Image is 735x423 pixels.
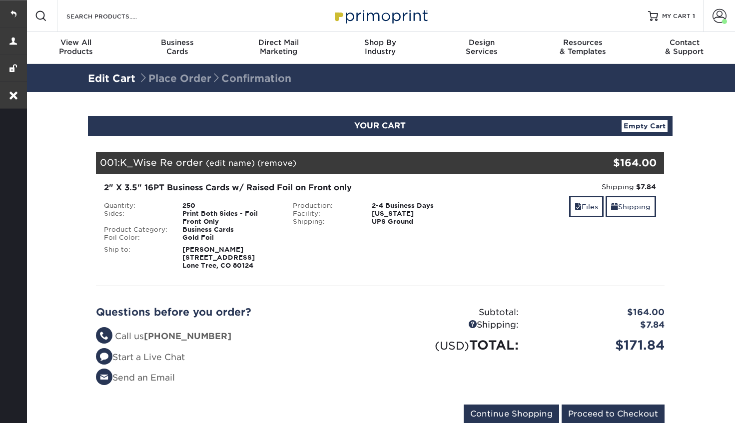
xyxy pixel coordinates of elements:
div: Quantity: [96,202,175,210]
img: Primoprint [330,5,430,26]
div: Industry [329,38,431,56]
span: Business [126,38,228,47]
a: Empty Cart [622,120,668,132]
span: YOUR CART [354,121,406,130]
a: Shipping [606,196,656,217]
a: Direct MailMarketing [228,32,329,64]
a: (edit name) [206,158,255,168]
span: View All [25,38,126,47]
strong: [PHONE_NUMBER] [144,331,231,341]
div: $164.00 [570,155,657,170]
a: Resources& Templates [532,32,634,64]
a: (remove) [257,158,296,168]
div: Shipping: [482,182,657,192]
div: TOTAL: [380,336,526,355]
span: Resources [532,38,634,47]
div: 2" X 3.5" 16PT Business Cards w/ Raised Foil on Front only [104,182,467,194]
div: Cards [126,38,228,56]
span: Contact [634,38,735,47]
a: Shop ByIndustry [329,32,431,64]
div: Print Both Sides - Foil Front Only [175,210,285,226]
input: SEARCH PRODUCTS..... [65,10,163,22]
li: Call us [96,330,373,343]
small: (USD) [435,339,469,352]
div: Shipping: [380,319,526,332]
a: Contact& Support [634,32,735,64]
div: Foil Color: [96,234,175,242]
div: Product Category: [96,226,175,234]
div: [US_STATE] [364,210,475,218]
div: Services [431,38,532,56]
a: Start a Live Chat [96,352,185,362]
a: DesignServices [431,32,532,64]
div: Products [25,38,126,56]
div: Shipping: [285,218,364,226]
a: View AllProducts [25,32,126,64]
div: Ship to: [96,246,175,270]
span: Direct Mail [228,38,329,47]
strong: $7.84 [636,183,656,191]
div: $7.84 [526,319,672,332]
div: & Templates [532,38,634,56]
div: 2-4 Business Days [364,202,475,210]
span: files [575,203,582,211]
span: shipping [611,203,618,211]
span: MY CART [662,12,691,20]
div: Facility: [285,210,364,218]
div: Marketing [228,38,329,56]
div: 250 [175,202,285,210]
a: Send an Email [96,373,175,383]
div: Subtotal: [380,306,526,319]
strong: [PERSON_NAME] [STREET_ADDRESS] Lone Tree, CO 80124 [182,246,255,269]
span: K_Wise Re order [120,157,203,168]
span: Design [431,38,532,47]
a: Files [569,196,604,217]
span: Place Order Confirmation [138,72,291,84]
span: Shop By [329,38,431,47]
a: Edit Cart [88,72,135,84]
div: Business Cards [175,226,285,234]
div: 001: [96,152,570,174]
div: Production: [285,202,364,210]
span: 1 [693,12,695,19]
div: UPS Ground [364,218,475,226]
div: $164.00 [526,306,672,319]
div: Sides: [96,210,175,226]
div: $171.84 [526,336,672,355]
a: BusinessCards [126,32,228,64]
div: & Support [634,38,735,56]
h2: Questions before you order? [96,306,373,318]
div: Gold Foil [175,234,285,242]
